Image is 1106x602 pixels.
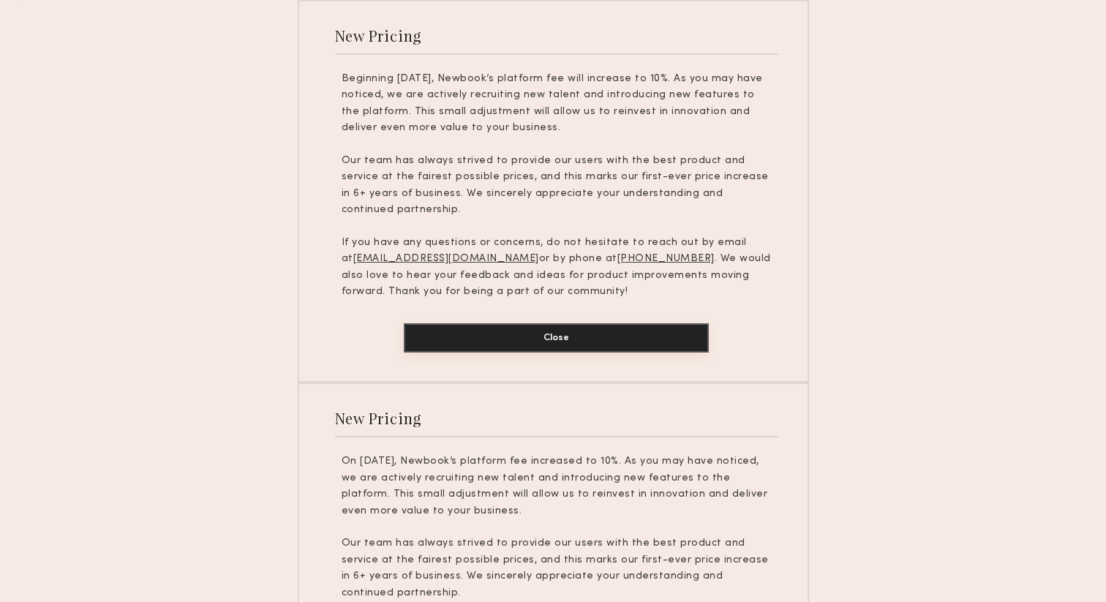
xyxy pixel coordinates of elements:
p: Beginning [DATE], Newbook’s platform fee will increase to 10%. As you may have noticed, we are ac... [342,71,772,137]
div: New Pricing [335,408,422,428]
p: If you have any questions or concerns, do not hesitate to reach out by email at or by phone at . ... [342,235,772,301]
u: [EMAIL_ADDRESS][DOMAIN_NAME] [353,254,539,263]
p: Our team has always strived to provide our users with the best product and service at the fairest... [342,535,772,601]
p: Our team has always strived to provide our users with the best product and service at the fairest... [342,153,772,219]
u: [PHONE_NUMBER] [617,254,715,263]
button: Close [404,323,709,353]
p: On [DATE], Newbook’s platform fee increased to 10%. As you may have noticed, we are actively recr... [342,454,772,519]
div: New Pricing [335,26,422,45]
